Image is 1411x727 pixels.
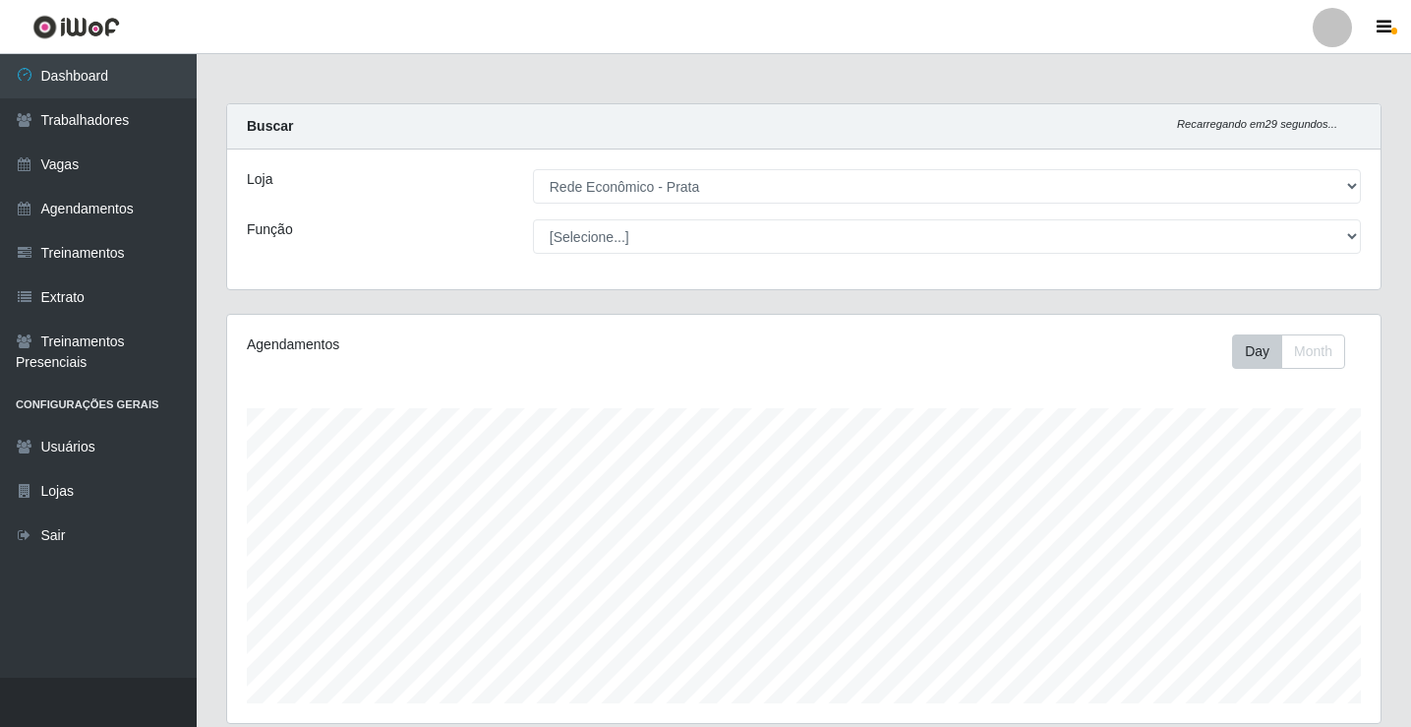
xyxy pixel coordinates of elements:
[247,169,272,190] label: Loja
[1177,118,1337,130] i: Recarregando em 29 segundos...
[1232,334,1361,369] div: Toolbar with button groups
[1232,334,1282,369] button: Day
[247,118,293,134] strong: Buscar
[247,219,293,240] label: Função
[1281,334,1345,369] button: Month
[1232,334,1345,369] div: First group
[32,15,120,39] img: CoreUI Logo
[247,334,694,355] div: Agendamentos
